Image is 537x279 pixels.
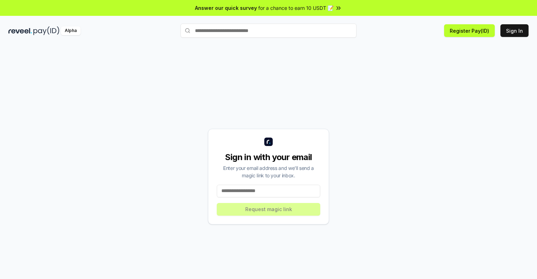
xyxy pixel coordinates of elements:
div: Sign in with your email [217,152,320,163]
img: logo_small [264,138,273,146]
button: Register Pay(ID) [444,24,495,37]
span: Answer our quick survey [195,4,257,12]
img: reveel_dark [8,26,32,35]
div: Enter your email address and we’ll send a magic link to your inbox. [217,164,320,179]
span: for a chance to earn 10 USDT 📝 [258,4,334,12]
button: Sign In [500,24,529,37]
div: Alpha [61,26,81,35]
img: pay_id [33,26,59,35]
